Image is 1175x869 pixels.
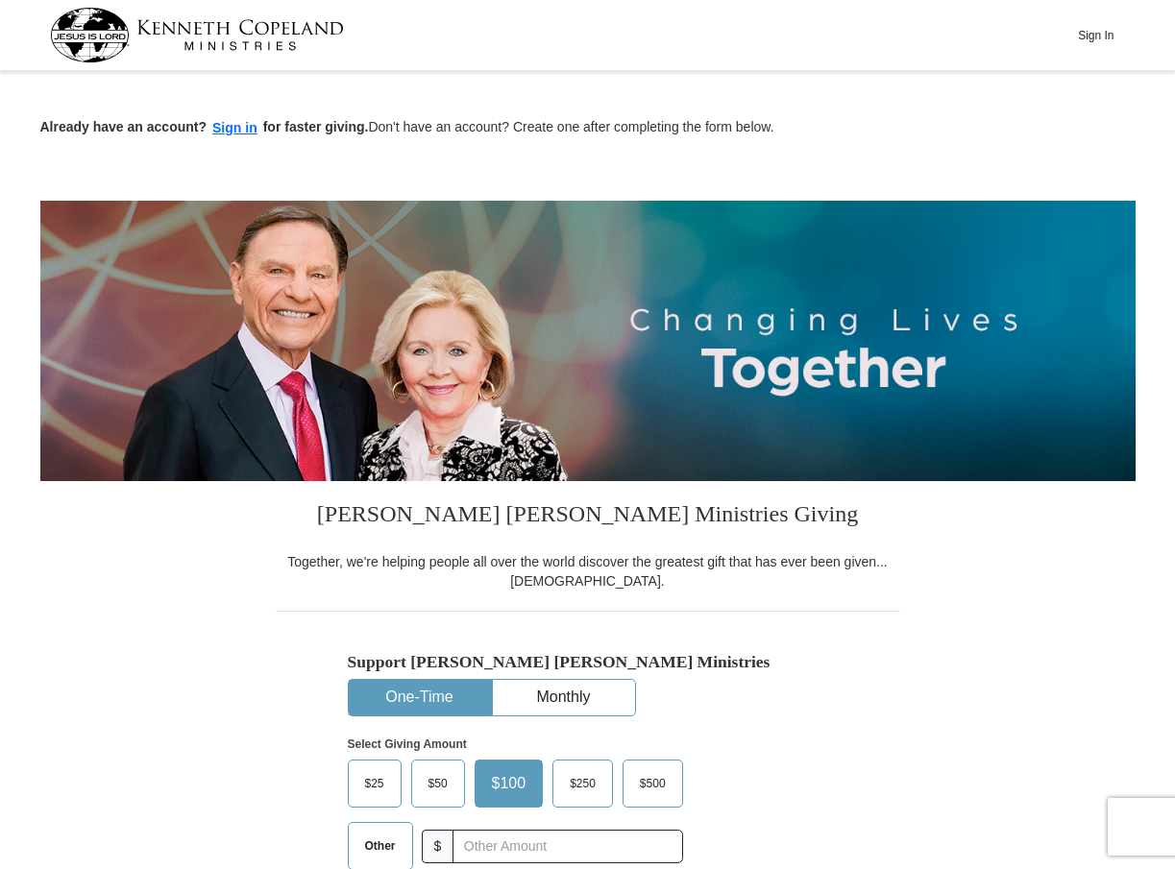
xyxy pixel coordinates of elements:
h5: Support [PERSON_NAME] [PERSON_NAME] Ministries [348,652,828,672]
button: Monthly [493,680,635,715]
div: Together, we're helping people all over the world discover the greatest gift that has ever been g... [276,552,900,591]
strong: Already have an account? for faster giving. [40,119,369,134]
span: $100 [482,769,536,798]
img: kcm-header-logo.svg [50,8,344,62]
strong: Select Giving Amount [348,737,467,751]
span: $250 [560,769,605,798]
button: Sign in [207,117,263,139]
span: Other [355,832,405,860]
span: $ [422,830,454,863]
button: One-Time [349,680,491,715]
button: Sign In [1067,20,1125,50]
h3: [PERSON_NAME] [PERSON_NAME] Ministries Giving [276,481,900,552]
span: $25 [355,769,394,798]
p: Don't have an account? Create one after completing the form below. [40,117,1136,139]
span: $500 [630,769,675,798]
input: Other Amount [453,830,682,863]
span: $50 [419,769,457,798]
